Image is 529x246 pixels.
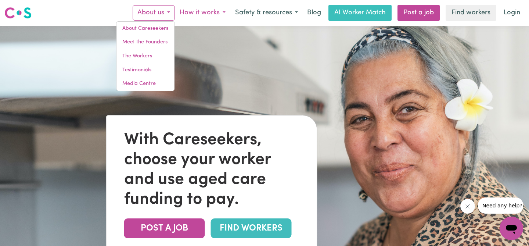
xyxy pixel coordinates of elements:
[116,21,175,91] div: About us
[230,5,303,21] button: Safety & resources
[499,5,525,21] a: Login
[124,130,299,210] div: With Careseekers, choose your worker and use aged care funding to pay.
[397,5,440,21] a: Post a job
[4,4,32,21] a: Careseekers logo
[116,35,174,49] a: Meet the Founders
[133,5,175,21] button: About us
[328,5,392,21] a: AI Worker Match
[303,5,325,21] a: Blog
[116,49,174,63] a: The Workers
[116,22,174,36] a: About Careseekers
[460,199,475,214] iframe: Close message
[124,218,205,238] a: POST A JOB
[4,6,32,19] img: Careseekers logo
[478,197,523,214] iframe: Message from company
[175,5,230,21] button: How it works
[446,5,496,21] a: Find workers
[211,218,292,238] a: FIND WORKERS
[116,77,174,91] a: Media Centre
[500,217,523,240] iframe: Button to launch messaging window
[116,63,174,77] a: Testimonials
